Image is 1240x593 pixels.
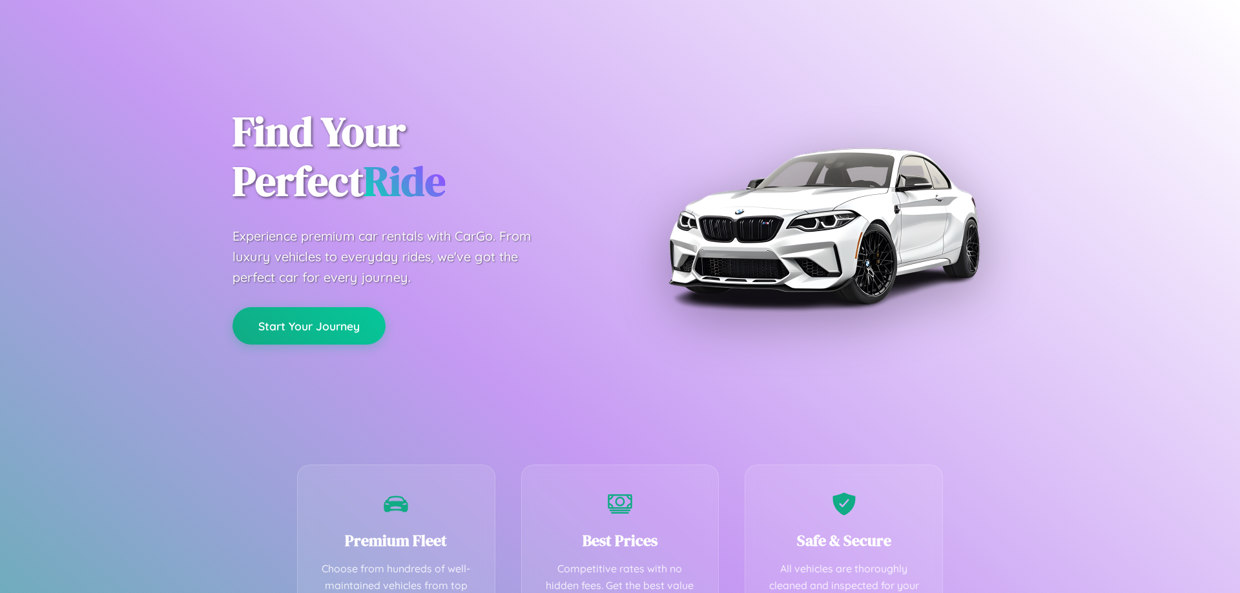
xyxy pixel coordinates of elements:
[317,530,475,551] h3: Premium Fleet
[541,530,699,551] h3: Best Prices
[765,530,923,551] h3: Safe & Secure
[232,307,386,345] button: Start Your Journey
[662,65,985,387] img: Premium BMW car rental vehicle
[364,153,446,209] span: Ride
[232,107,601,206] h1: Find Your Perfect
[232,226,555,288] p: Experience premium car rentals with CarGo. From luxury vehicles to everyday rides, we've got the ...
